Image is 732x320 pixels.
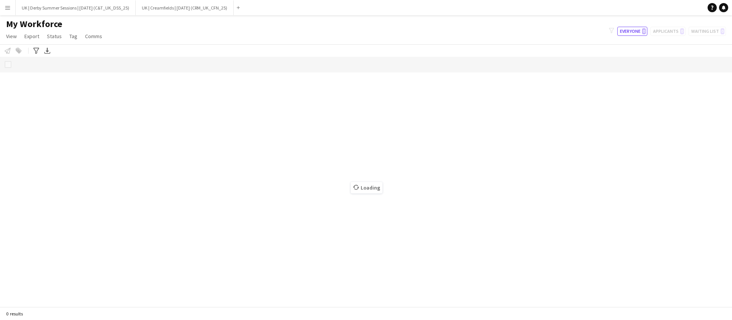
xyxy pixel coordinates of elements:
[47,33,62,40] span: Status
[21,31,42,41] a: Export
[642,28,646,34] span: 0
[85,33,102,40] span: Comms
[351,182,382,193] span: Loading
[136,0,234,15] button: UK | Creamfields | [DATE] (CRM_UK_CFN_25)
[16,0,136,15] button: UK | Derby Summer Sessions | [DATE] (C&T_UK_DSS_25)
[6,18,62,30] span: My Workforce
[3,31,20,41] a: View
[617,27,647,36] button: Everyone0
[66,31,80,41] a: Tag
[6,33,17,40] span: View
[24,33,39,40] span: Export
[43,46,52,55] app-action-btn: Export XLSX
[32,46,41,55] app-action-btn: Advanced filters
[44,31,65,41] a: Status
[69,33,77,40] span: Tag
[82,31,105,41] a: Comms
